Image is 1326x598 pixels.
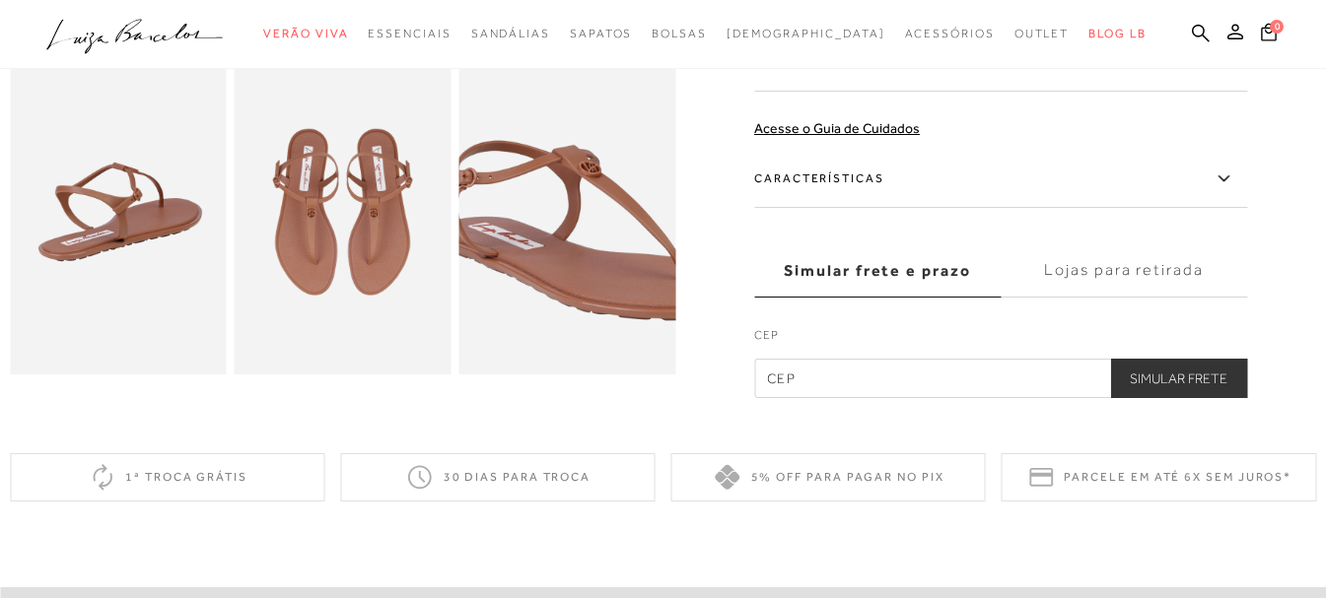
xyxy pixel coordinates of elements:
[652,16,707,52] a: noSubCategoriesText
[1270,20,1284,33] span: 0
[754,359,1247,398] input: CEP
[471,16,550,52] a: noSubCategoriesText
[671,453,986,501] div: 5% off para pagar no PIX
[368,16,451,52] a: noSubCategoriesText
[727,16,885,52] a: noSubCategoriesText
[754,151,1247,208] label: Características
[263,27,348,40] span: Verão Viva
[727,27,885,40] span: [DEMOGRAPHIC_DATA]
[570,27,632,40] span: Sapatos
[754,244,1001,298] label: Simular frete e prazo
[1002,453,1316,501] div: Parcele em até 6x sem juros*
[1001,244,1247,298] label: Lojas para retirada
[570,16,632,52] a: noSubCategoriesText
[652,27,707,40] span: Bolsas
[10,49,227,374] img: image
[1255,22,1283,48] button: 0
[754,120,920,136] a: Acesse o Guia de Cuidados
[1014,27,1070,40] span: Outlet
[340,453,655,501] div: 30 dias para troca
[1110,359,1247,398] button: Simular Frete
[263,16,348,52] a: noSubCategoriesText
[10,453,324,501] div: 1ª troca grátis
[754,326,1247,354] label: CEP
[471,27,550,40] span: Sandálias
[905,27,995,40] span: Acessórios
[1088,27,1146,40] span: BLOG LB
[235,49,452,374] img: image
[905,16,995,52] a: noSubCategoriesText
[1088,16,1146,52] a: BLOG LB
[1014,16,1070,52] a: noSubCategoriesText
[368,27,451,40] span: Essenciais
